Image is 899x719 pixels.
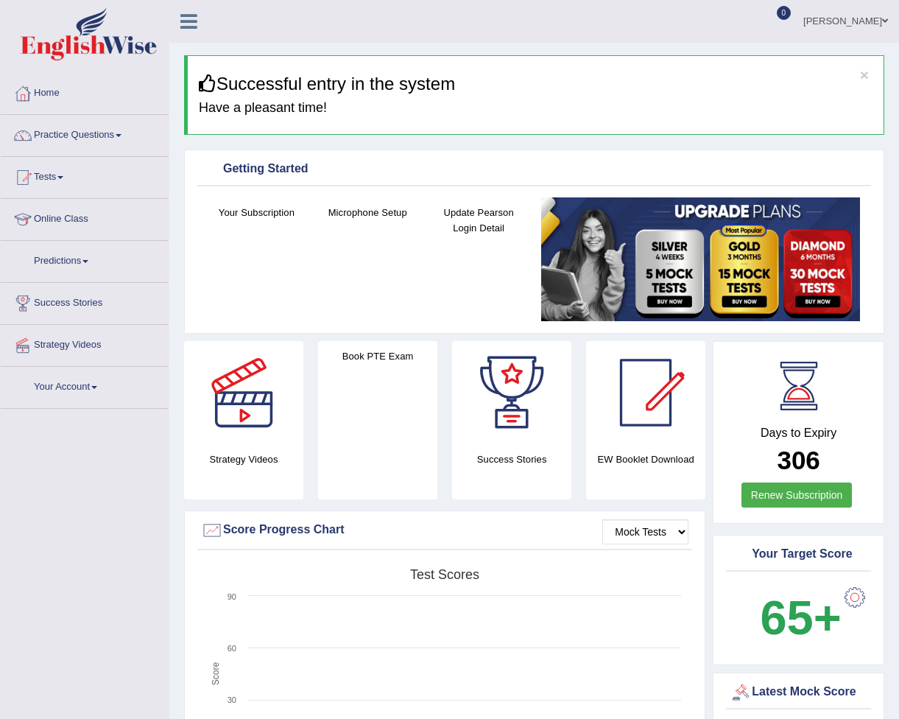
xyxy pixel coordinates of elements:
[452,452,571,467] h4: Success Stories
[730,427,867,440] h4: Days to Expiry
[1,115,169,152] a: Practice Questions
[211,662,221,685] tspan: Score
[228,695,236,704] text: 30
[1,73,169,110] a: Home
[777,446,819,474] b: 306
[320,205,416,220] h4: Microphone Setup
[318,348,437,364] h4: Book PTE Exam
[228,644,236,653] text: 60
[201,519,688,541] div: Score Progress Chart
[1,199,169,236] a: Online Class
[730,681,867,704] div: Latest Mock Score
[199,74,872,94] h3: Successful entry in the system
[541,197,860,320] img: small5.jpg
[586,452,705,467] h4: EW Booklet Download
[201,158,867,180] div: Getting Started
[1,241,169,278] a: Predictions
[228,592,236,601] text: 90
[431,205,527,236] h4: Update Pearson Login Detail
[741,483,853,508] a: Renew Subscription
[1,325,169,362] a: Strategy Videos
[208,205,305,220] h4: Your Subscription
[199,101,872,116] h4: Have a pleasant time!
[1,157,169,194] a: Tests
[1,367,169,404] a: Your Account
[760,591,841,645] b: 65+
[777,6,792,20] span: 0
[1,283,169,320] a: Success Stories
[184,452,303,467] h4: Strategy Videos
[860,67,869,83] button: ×
[410,567,479,582] tspan: Test scores
[730,544,867,566] div: Your Target Score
